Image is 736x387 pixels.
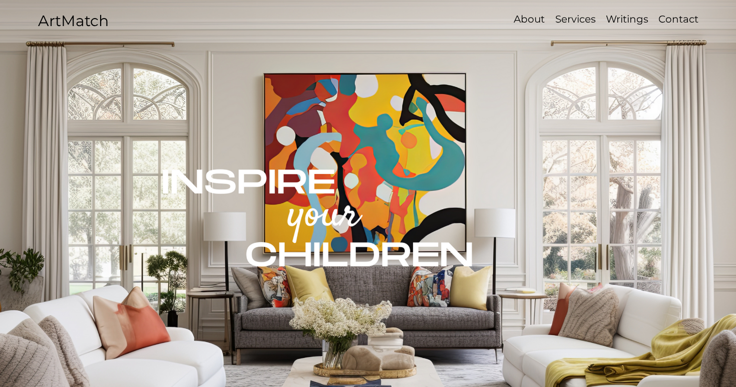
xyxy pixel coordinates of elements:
[550,12,601,27] p: Services
[653,12,703,27] a: Contact
[509,12,550,27] a: About
[38,12,109,30] a: ArtMatch
[476,12,703,27] nav: Site
[601,12,653,27] a: Writings
[653,12,703,27] p: Contact
[550,12,601,27] a: Services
